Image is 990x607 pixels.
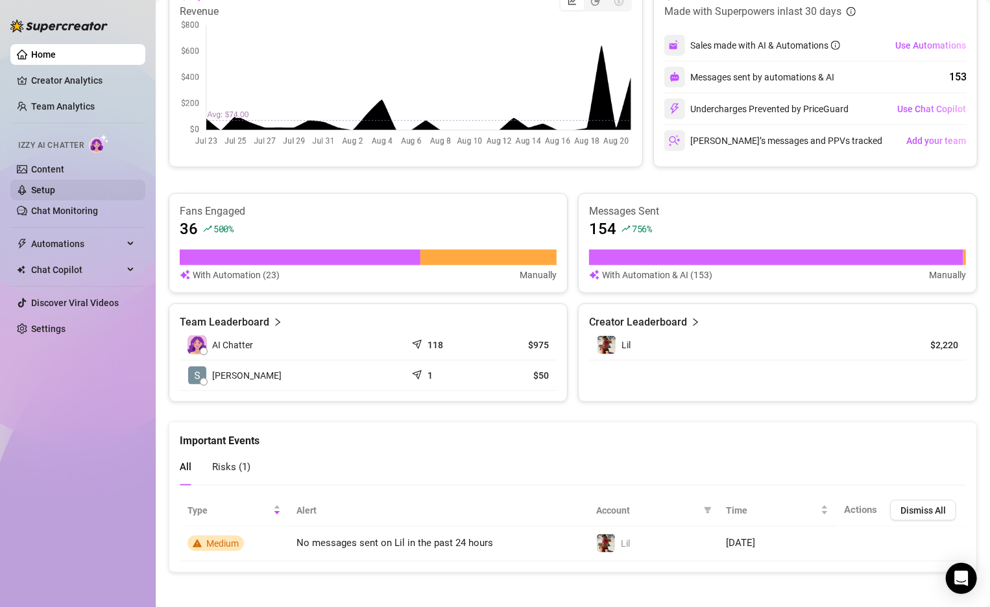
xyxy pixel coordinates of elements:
[180,204,557,219] article: Fans Engaged
[212,368,282,383] span: [PERSON_NAME]
[897,104,966,114] span: Use Chat Copilot
[212,461,250,473] span: Risks ( 1 )
[489,339,549,351] article: $975
[622,340,631,350] span: Lil
[669,103,681,115] img: svg%3e
[847,7,856,16] span: info-circle
[203,224,212,233] span: rise
[180,422,966,449] div: Important Events
[906,130,967,151] button: Add your team
[664,99,849,119] div: Undercharges Prevented by PriceGuard
[718,495,836,527] th: Time
[31,185,55,195] a: Setup
[690,38,840,53] div: Sales made with AI & Automations
[489,369,549,382] article: $50
[726,503,818,518] span: Time
[213,222,234,235] span: 500 %
[946,563,977,594] div: Open Intercom Messenger
[621,538,630,549] span: Lil
[31,324,66,334] a: Settings
[598,336,616,354] img: Lil
[664,67,834,88] div: Messages sent by automations & AI
[726,537,755,549] span: [DATE]
[18,139,84,152] span: Izzy AI Chatter
[17,239,27,249] span: thunderbolt
[206,538,239,549] span: Medium
[180,268,190,282] img: svg%3e
[187,335,207,355] img: izzy-ai-chatter-avatar-DDCN_rTZ.svg
[31,206,98,216] a: Chat Monitoring
[31,298,119,308] a: Discover Viral Videos
[596,503,699,518] span: Account
[589,268,599,282] img: svg%3e
[899,339,958,351] article: $2,220
[180,315,269,330] article: Team Leaderboard
[193,539,202,548] span: warning
[31,164,64,174] a: Content
[180,4,264,19] article: Revenue
[187,503,271,518] span: Type
[89,134,109,153] img: AI Chatter
[895,35,967,56] button: Use Automations
[180,495,289,527] th: Type
[296,537,493,549] span: No messages sent on Lil in the past 24 hours
[664,4,841,19] article: Made with Superpowers in last 30 days
[180,219,198,239] article: 36
[31,70,135,91] a: Creator Analytics
[691,315,700,330] span: right
[701,501,714,520] span: filter
[589,204,966,219] article: Messages Sent
[428,369,433,382] article: 1
[670,72,680,82] img: svg%3e
[844,504,877,516] span: Actions
[193,268,280,282] article: With Automation (23)
[906,136,966,146] span: Add your team
[273,315,282,330] span: right
[900,505,946,516] span: Dismiss All
[669,40,681,51] img: svg%3e
[180,461,191,473] span: All
[831,41,840,50] span: info-circle
[412,337,425,350] span: send
[664,130,882,151] div: [PERSON_NAME]’s messages and PPVs tracked
[597,534,615,553] img: Lil
[669,135,681,147] img: svg%3e
[31,259,123,280] span: Chat Copilot
[890,500,956,521] button: Dismiss All
[589,315,687,330] article: Creator Leaderboard
[31,101,95,112] a: Team Analytics
[929,268,966,282] article: Manually
[412,367,425,380] span: send
[602,268,712,282] article: With Automation & AI (153)
[31,49,56,60] a: Home
[895,40,966,51] span: Use Automations
[17,265,25,274] img: Chat Copilot
[428,339,444,351] article: 118
[589,219,616,239] article: 154
[10,19,108,32] img: logo-BBDzfeDw.svg
[520,268,557,282] article: Manually
[949,69,967,85] div: 153
[704,506,712,514] span: filter
[897,99,967,119] button: Use Chat Copilot
[31,233,123,254] span: Automations
[188,366,206,385] img: Scott Sutherlan…
[622,224,631,233] span: rise
[212,338,253,352] span: AI Chatter
[289,495,588,527] th: Alert
[632,222,652,235] span: 756 %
